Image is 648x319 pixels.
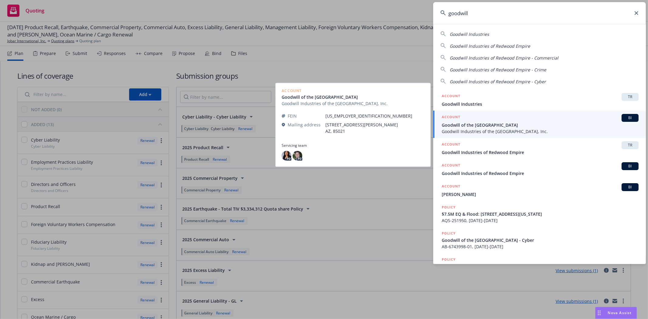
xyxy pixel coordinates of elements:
[624,163,636,169] span: BI
[624,115,636,121] span: BI
[442,204,456,210] h5: POLICY
[442,128,639,135] span: Goodwill Industries of the [GEOGRAPHIC_DATA], Inc.
[442,170,639,177] span: Goodwill Industries of Redwood Empire
[433,159,646,180] a: ACCOUNTBIGoodwill Industries of Redwood Empire
[433,2,646,24] input: Search...
[442,93,460,100] h5: ACCOUNT
[433,111,646,138] a: ACCOUNTBIGoodwill of the [GEOGRAPHIC_DATA]Goodwill Industries of the [GEOGRAPHIC_DATA], Inc.
[442,114,460,121] h5: ACCOUNT
[442,149,639,156] span: Goodwill Industries of Redwood Empire
[450,31,489,37] span: Goodwill Industries
[450,79,546,84] span: Goodwill Industries of Redwood Empire - Cyber
[433,180,646,201] a: ACCOUNTBI[PERSON_NAME]
[442,237,639,243] span: Goodwill of the [GEOGRAPHIC_DATA] - Cyber
[595,307,637,319] button: Nova Assist
[433,253,646,279] a: POLICYGoodwill of the San Francisco Bay - Workers' Compensation
[450,67,546,73] span: Goodwill Industries of Redwood Empire - Crime
[450,55,558,61] span: Goodwill Industries of Redwood Empire - Commercial
[442,191,639,197] span: [PERSON_NAME]
[442,243,639,250] span: AB-6743998-01, [DATE]-[DATE]
[433,90,646,111] a: ACCOUNTTRGoodwill Industries
[624,142,636,148] span: TR
[595,307,603,319] div: Drag to move
[442,141,460,149] h5: ACCOUNT
[624,94,636,100] span: TR
[442,122,639,128] span: Goodwill of the [GEOGRAPHIC_DATA]
[442,263,639,269] span: Goodwill of the San Francisco Bay - Workers' Compensation
[442,211,639,217] span: $7.5M EQ & Flood: [STREET_ADDRESS][US_STATE]
[442,183,460,190] h5: ACCOUNT
[433,138,646,159] a: ACCOUNTTRGoodwill Industries of Redwood Empire
[442,217,639,224] span: AQS-251950, [DATE]-[DATE]
[608,310,632,315] span: Nova Assist
[442,256,456,262] h5: POLICY
[433,201,646,227] a: POLICY$7.5M EQ & Flood: [STREET_ADDRESS][US_STATE]AQS-251950, [DATE]-[DATE]
[624,184,636,190] span: BI
[433,227,646,253] a: POLICYGoodwill of the [GEOGRAPHIC_DATA] - CyberAB-6743998-01, [DATE]-[DATE]
[442,230,456,236] h5: POLICY
[442,101,639,107] span: Goodwill Industries
[442,162,460,170] h5: ACCOUNT
[450,43,530,49] span: Goodwill Industries of Redwood Empire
